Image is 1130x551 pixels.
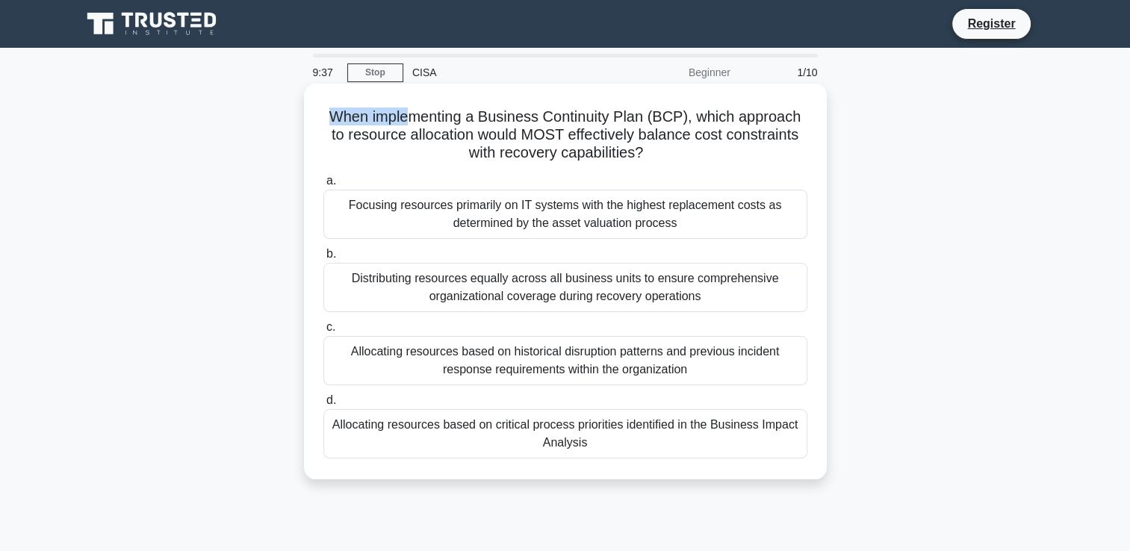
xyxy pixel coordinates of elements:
[958,14,1024,33] a: Register
[323,190,807,239] div: Focusing resources primarily on IT systems with the highest replacement costs as determined by th...
[403,57,609,87] div: CISA
[322,108,809,163] h5: When implementing a Business Continuity Plan (BCP), which approach to resource allocation would M...
[739,57,827,87] div: 1/10
[323,263,807,312] div: Distributing resources equally across all business units to ensure comprehensive organizational c...
[323,409,807,458] div: Allocating resources based on critical process priorities identified in the Business Impact Analysis
[609,57,739,87] div: Beginner
[323,336,807,385] div: Allocating resources based on historical disruption patterns and previous incident response requi...
[326,247,336,260] span: b.
[347,63,403,82] a: Stop
[304,57,347,87] div: 9:37
[326,320,335,333] span: c.
[326,393,336,406] span: d.
[326,174,336,187] span: a.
